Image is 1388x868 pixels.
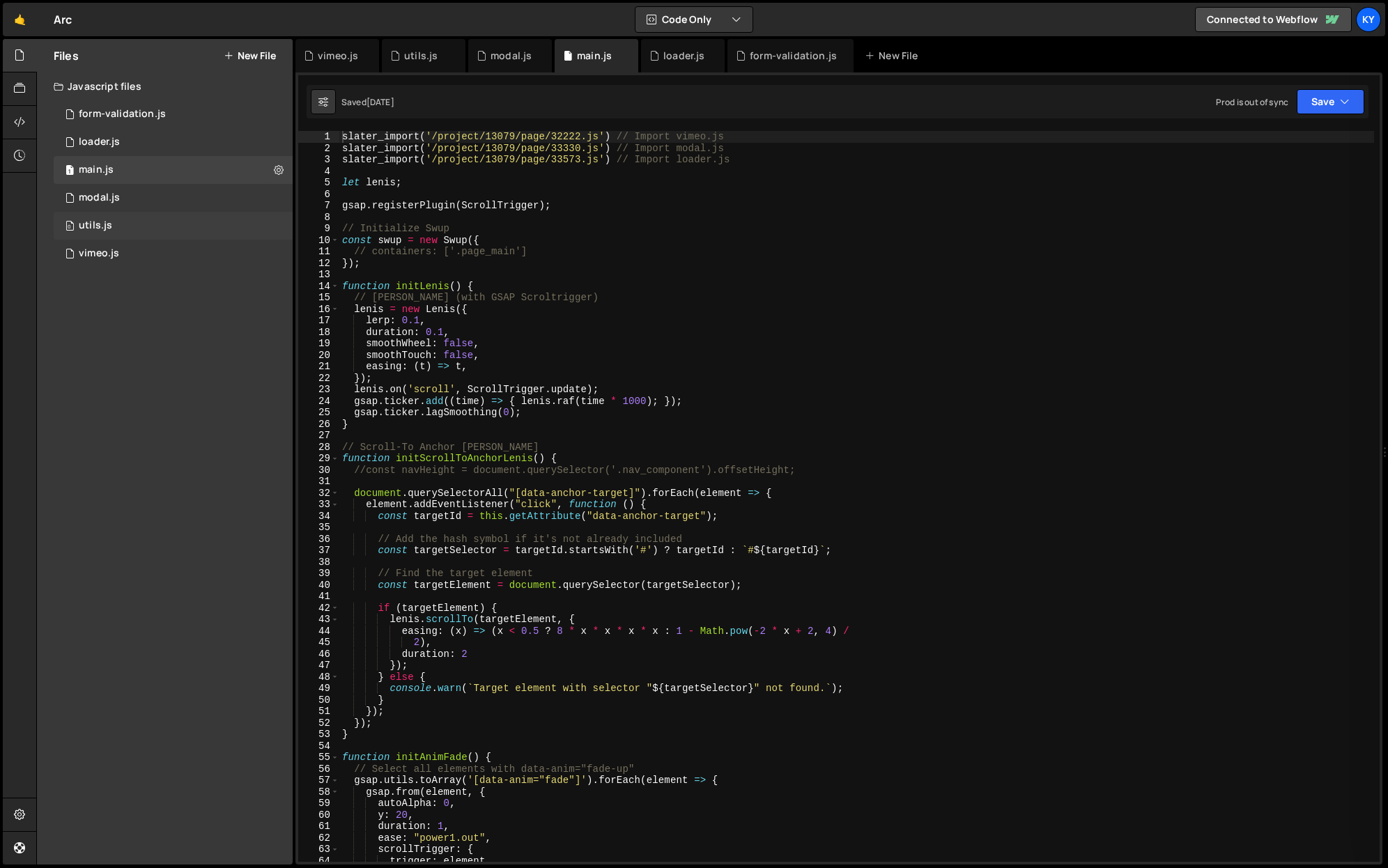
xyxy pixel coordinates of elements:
[298,741,339,752] div: 54
[298,373,339,385] div: 22
[318,49,358,63] div: vimeo.js
[298,189,339,201] div: 6
[79,192,120,204] div: modal.js
[298,821,339,832] div: 61
[298,729,339,741] div: 53
[54,100,293,128] div: 13079/34317.js
[1216,96,1288,108] div: Prod is out of sync
[54,156,293,184] div: 13079/32220.js
[298,832,339,844] div: 62
[298,338,339,350] div: 19
[298,384,339,396] div: 23
[298,626,339,637] div: 44
[663,49,704,63] div: loader.js
[298,419,339,431] div: 26
[298,557,339,568] div: 38
[1297,89,1364,114] button: Save
[298,131,339,143] div: 1
[298,453,339,465] div: 29
[298,568,339,580] div: 39
[298,534,339,545] div: 36
[298,327,339,339] div: 18
[3,3,37,36] a: 🤙
[298,177,339,189] div: 5
[298,281,339,293] div: 14
[298,786,339,798] div: 58
[37,72,293,100] div: Javascript files
[298,764,339,775] div: 56
[298,246,339,258] div: 11
[298,855,339,867] div: 64
[298,223,339,235] div: 9
[298,396,339,408] div: 24
[54,240,293,268] div: 13079/32222.js
[298,591,339,603] div: 41
[298,292,339,304] div: 15
[54,212,293,240] div: 13079/32221.js
[298,683,339,695] div: 49
[65,222,74,233] span: 0
[298,442,339,454] div: 28
[1195,7,1352,32] a: Connected to Webflow
[298,200,339,212] div: 7
[298,775,339,786] div: 57
[298,798,339,809] div: 59
[79,108,166,121] div: form-validation.js
[65,166,74,177] span: 1
[298,580,339,591] div: 40
[79,164,114,176] div: main.js
[298,809,339,821] div: 60
[298,637,339,649] div: 45
[298,166,339,178] div: 4
[298,695,339,706] div: 50
[298,752,339,764] div: 55
[54,11,72,28] div: Arc
[298,350,339,362] div: 20
[298,614,339,626] div: 43
[491,49,532,63] div: modal.js
[298,154,339,166] div: 3
[404,49,438,63] div: utils.js
[298,315,339,327] div: 17
[298,672,339,683] div: 48
[298,649,339,660] div: 46
[298,476,339,488] div: 31
[54,48,79,63] h2: Files
[298,258,339,270] div: 12
[298,235,339,247] div: 10
[298,844,339,855] div: 63
[341,96,394,108] div: Saved
[577,49,612,63] div: main.js
[298,718,339,729] div: 52
[298,143,339,155] div: 2
[298,430,339,442] div: 27
[1356,7,1381,32] a: Ky
[298,269,339,281] div: 13
[298,660,339,672] div: 47
[298,407,339,419] div: 25
[298,545,339,557] div: 37
[298,499,339,511] div: 33
[298,511,339,522] div: 34
[298,465,339,476] div: 30
[635,7,753,32] button: Code Only
[54,128,293,156] div: 13079/33573.js
[750,49,837,63] div: form-validation.js
[298,488,339,499] div: 32
[79,136,120,148] div: loader.js
[298,212,339,224] div: 8
[54,184,293,212] div: 13079/33330.js
[224,50,276,61] button: New File
[298,361,339,373] div: 21
[298,603,339,614] div: 42
[79,219,112,232] div: utils.js
[298,706,339,718] div: 51
[367,96,394,108] div: [DATE]
[865,49,923,63] div: New File
[79,247,119,260] div: vimeo.js
[298,304,339,316] div: 16
[298,522,339,534] div: 35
